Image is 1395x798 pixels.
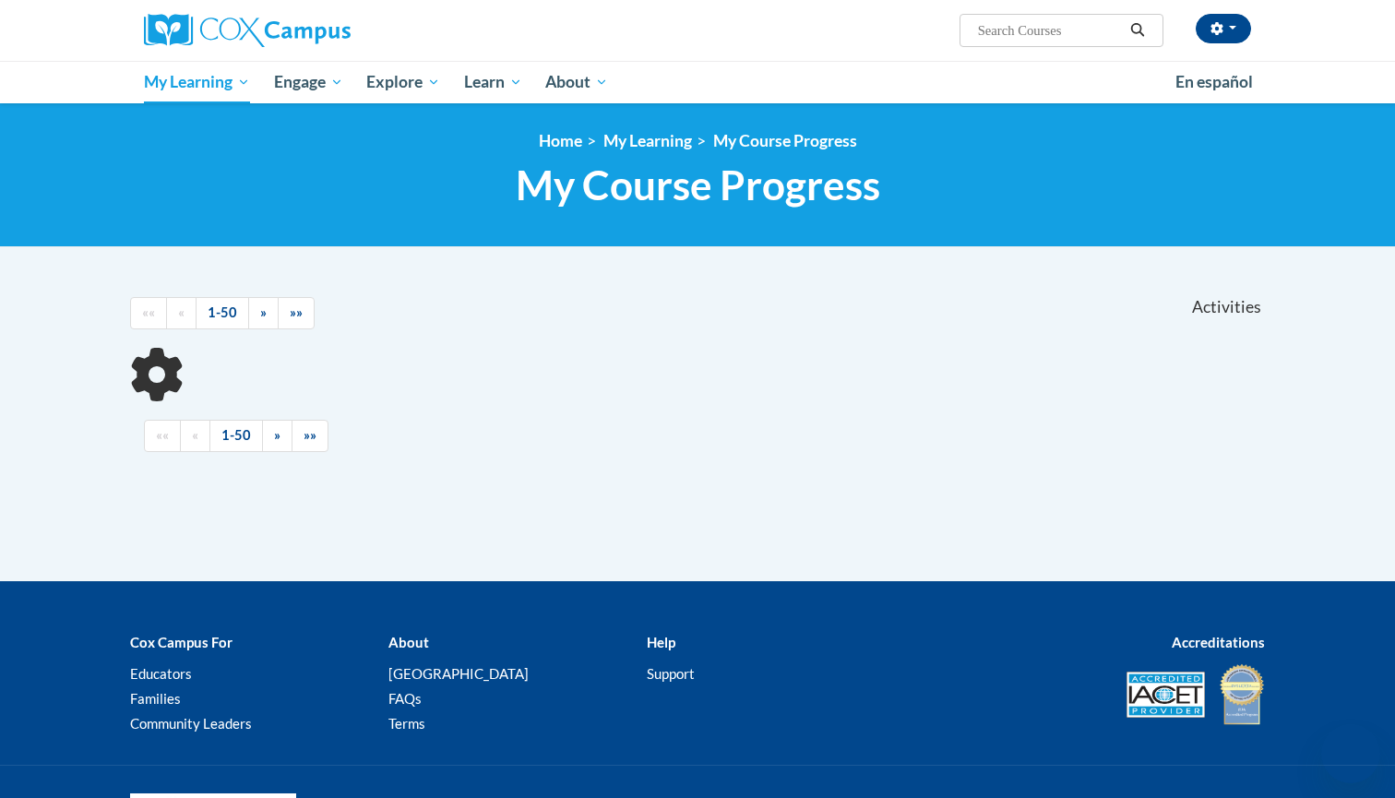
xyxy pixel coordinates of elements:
[209,420,263,452] a: 1-50
[1192,297,1261,317] span: Activities
[130,690,181,707] a: Families
[464,71,522,93] span: Learn
[196,297,249,329] a: 1-50
[1127,672,1205,718] img: Accredited IACET® Provider
[1321,724,1380,783] iframe: Button to launch messaging window
[144,420,181,452] a: Begining
[180,420,210,452] a: Previous
[388,634,429,650] b: About
[260,304,267,320] span: »
[647,665,695,682] a: Support
[1124,19,1151,42] button: Search
[516,161,880,209] span: My Course Progress
[144,14,495,47] a: Cox Campus
[142,304,155,320] span: ««
[130,297,167,329] a: Begining
[248,297,279,329] a: Next
[132,61,262,103] a: My Learning
[144,14,351,47] img: Cox Campus
[534,61,621,103] a: About
[545,71,608,93] span: About
[539,131,582,150] a: Home
[1163,63,1265,101] a: En español
[388,665,529,682] a: [GEOGRAPHIC_DATA]
[130,634,232,650] b: Cox Campus For
[156,427,169,443] span: ««
[274,427,280,443] span: »
[292,420,328,452] a: End
[354,61,452,103] a: Explore
[166,297,197,329] a: Previous
[130,665,192,682] a: Educators
[976,19,1124,42] input: Search Courses
[452,61,534,103] a: Learn
[1172,634,1265,650] b: Accreditations
[116,61,1279,103] div: Main menu
[262,61,355,103] a: Engage
[262,420,292,452] a: Next
[130,715,252,732] a: Community Leaders
[144,71,250,93] span: My Learning
[1175,72,1253,91] span: En español
[1196,14,1251,43] button: Account Settings
[278,297,315,329] a: End
[1219,662,1265,727] img: IDA® Accredited
[713,131,857,150] a: My Course Progress
[647,634,675,650] b: Help
[388,715,425,732] a: Terms
[290,304,303,320] span: »»
[388,690,422,707] a: FAQs
[192,427,198,443] span: «
[178,304,185,320] span: «
[304,427,316,443] span: »»
[366,71,440,93] span: Explore
[603,131,692,150] a: My Learning
[274,71,343,93] span: Engage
